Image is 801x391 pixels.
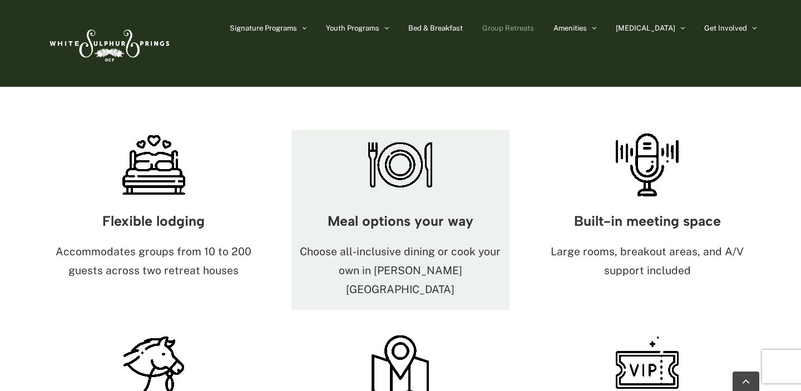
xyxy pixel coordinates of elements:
[612,130,682,200] img: icon-mic
[326,24,379,32] span: Youth Programs
[291,242,510,299] p: Choose all-inclusive dining or cook your own in [PERSON_NAME][GEOGRAPHIC_DATA]
[408,24,463,32] span: Bed & Breakfast
[230,24,297,32] span: Signature Programs
[291,214,510,229] h3: Meal options your way
[44,242,263,280] p: Accommodates groups from 10 to 200 guests across two retreat houses
[704,24,747,32] span: Get Involved
[44,17,172,70] img: White Sulphur Springs Logo
[482,24,534,32] span: Group Retreats
[44,214,263,229] h3: Flexible lodging
[616,24,675,32] span: [MEDICAL_DATA]
[538,242,756,280] p: Large rooms, breakout areas, and A/V support included
[119,130,189,200] img: icon-bed
[538,214,756,229] h3: Built-in meeting space
[553,24,587,32] span: Amenities
[365,130,435,200] img: icon-dining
